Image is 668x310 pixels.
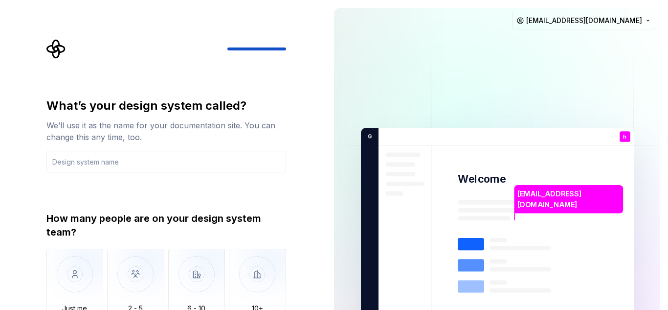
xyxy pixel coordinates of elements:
[364,132,372,141] p: G
[526,16,642,25] span: [EMAIL_ADDRESS][DOMAIN_NAME]
[512,12,656,29] button: [EMAIL_ADDRESS][DOMAIN_NAME]
[46,119,286,143] div: We’ll use it as the name for your documentation site. You can change this any time, too.
[46,98,286,114] div: What’s your design system called?
[46,212,286,239] div: How many people are on your design system team?
[46,151,286,172] input: Design system name
[458,172,506,186] p: Welcome
[517,189,620,210] p: [EMAIL_ADDRESS][DOMAIN_NAME]
[623,134,626,140] p: h
[46,39,66,59] svg: Supernova Logo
